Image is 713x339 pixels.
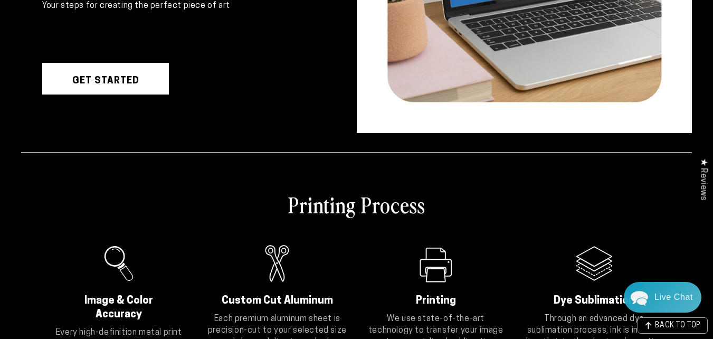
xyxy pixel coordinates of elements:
[624,282,701,313] div: Chat widget toggle
[536,294,652,308] h2: Dye Sublimation
[61,294,177,322] h2: Image & Color Accuracy
[693,150,713,209] div: Click to open Judge.me floating reviews tab
[42,63,169,95] a: Get Started
[219,294,335,308] h2: Custom Cut Aluminum
[655,322,701,329] span: BACK TO TOP
[654,282,693,313] div: Contact Us Directly
[288,191,425,218] h2: Printing Process
[378,294,494,308] h2: Printing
